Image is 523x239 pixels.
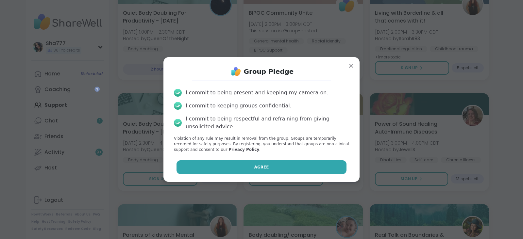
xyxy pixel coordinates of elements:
div: I commit to being respectful and refraining from giving unsolicited advice. [186,115,349,131]
p: Violation of any rule may result in removal from the group. Groups are temporarily recorded for s... [174,136,349,152]
a: Privacy Policy [228,147,259,152]
img: ShareWell Logo [229,65,243,78]
span: Agree [254,164,269,170]
div: I commit to keeping groups confidential. [186,102,292,110]
iframe: Spotlight [94,87,100,92]
div: I commit to being present and keeping my camera on. [186,89,328,97]
button: Agree [177,160,347,174]
h1: Group Pledge [244,67,294,76]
